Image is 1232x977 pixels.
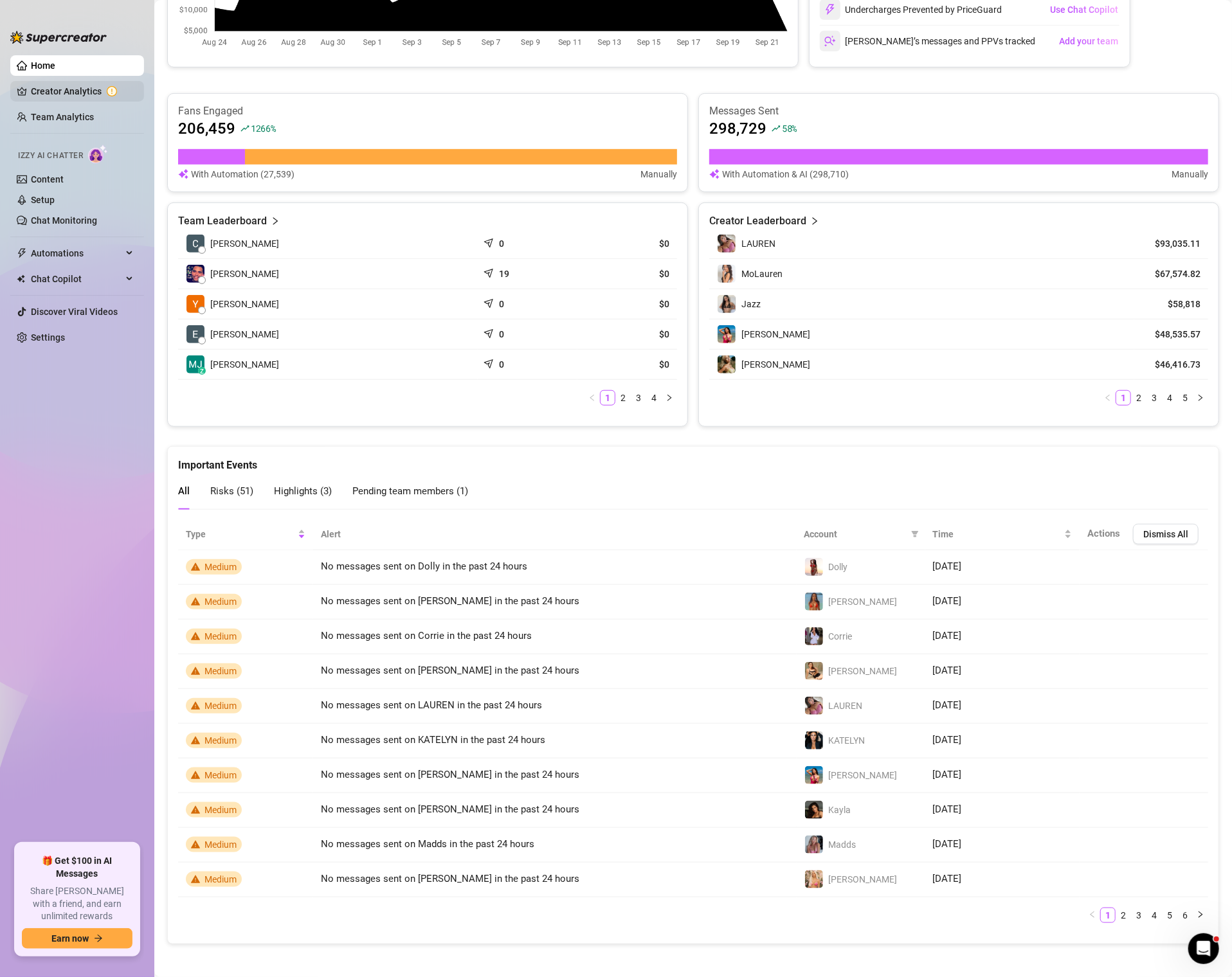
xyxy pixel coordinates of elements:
img: Jazz [718,295,736,313]
article: $58,818 [1142,298,1200,310]
button: Add your team [1059,31,1119,51]
span: [DATE] [933,560,962,572]
span: right [1197,394,1204,402]
span: Medium [204,874,237,884]
span: Medium [204,839,237,850]
span: Share [PERSON_NAME] with a friend, and earn unlimited rewards [22,885,132,923]
button: left [584,390,600,406]
span: 🎁 Get $100 in AI Messages [22,855,132,880]
a: Team Analytics [31,112,94,122]
article: 0 [500,298,505,310]
span: [PERSON_NAME] [829,770,898,780]
article: 0 [500,358,505,371]
a: 5 [1178,391,1192,405]
article: 298,729 [709,118,766,139]
button: Dismiss All [1133,524,1199,544]
th: Time [925,519,1080,550]
span: left [588,394,596,402]
article: 206,459 [178,118,235,139]
span: arrow-right [94,934,103,943]
img: logo-BBDzfeDw.svg [10,31,107,44]
span: [DATE] [933,803,962,815]
article: 19 [500,267,510,280]
img: ️‍LAUREN [805,697,823,715]
span: KATELYN [829,735,865,746]
span: Medium [204,805,237,815]
li: Next Page [1193,390,1208,406]
a: Settings [31,332,65,343]
a: Discover Viral Videos [31,307,118,317]
span: All [178,485,190,497]
a: Home [31,60,55,71]
span: [DATE] [933,595,962,607]
img: Corrie [805,627,823,645]
th: Type [178,519,313,550]
button: right [662,390,677,406]
span: Dolly [829,562,848,572]
span: warning [191,840,200,849]
span: Izzy AI Chatter [18,150,83,162]
a: 1 [601,391,615,405]
span: [DATE] [933,630,962,641]
span: Account [804,527,906,541]
img: ️Gracie️ [805,662,823,680]
img: Kayla [805,801,823,819]
span: left [1089,911,1096,919]
li: 1 [1116,390,1131,406]
span: right [1197,911,1204,919]
a: 4 [1147,908,1161,922]
span: Highlights ( 3 ) [274,485,332,497]
span: Use Chat Copilot [1051,4,1119,15]
article: $0 [585,267,669,280]
img: Jay Richardson [186,265,204,283]
li: 1 [1100,908,1116,923]
a: 3 [1132,908,1146,922]
img: svg%3e [709,167,720,181]
a: 2 [1116,908,1130,922]
span: ️‍LAUREN [741,238,775,249]
li: 4 [646,390,662,406]
span: filter [909,524,921,544]
span: [DATE] [933,838,962,850]
span: warning [191,667,200,676]
span: Chat Copilot [31,269,122,289]
img: Madds [805,836,823,854]
li: Next Page [1193,908,1208,923]
img: MoLauren [718,265,736,283]
span: send [484,296,496,309]
a: 2 [1132,391,1146,405]
span: send [484,356,496,369]
span: No messages sent on [PERSON_NAME] in the past 24 hours [321,595,579,607]
span: Medium [204,770,237,780]
img: Eirene Cartujan… [186,325,204,343]
article: $0 [585,298,669,310]
span: No messages sent on [PERSON_NAME] in the past 24 hours [321,873,579,884]
li: 5 [1177,390,1193,406]
img: Ana [718,325,736,343]
span: warning [191,736,200,745]
a: Setup [31,195,55,205]
span: rise [772,124,781,133]
span: Kayla [829,805,851,815]
span: Earn now [51,933,89,944]
a: 4 [647,391,661,405]
article: $46,416.73 [1142,358,1200,371]
span: No messages sent on [PERSON_NAME] in the past 24 hours [321,665,579,676]
a: 3 [631,391,646,405]
span: Medium [204,701,237,711]
span: 1266 % [251,122,276,134]
div: z [198,367,206,375]
span: 58 % [782,122,797,134]
li: Next Page [662,390,677,406]
article: 0 [500,328,505,341]
span: [DATE] [933,873,962,884]
span: [PERSON_NAME] [210,237,279,251]
li: 3 [631,390,646,406]
article: Team Leaderboard [178,213,267,229]
article: $48,535.57 [1142,328,1200,341]
li: 4 [1162,390,1177,406]
span: [PERSON_NAME] [210,297,279,311]
li: Previous Page [1085,908,1100,923]
span: thunderbolt [17,248,27,258]
img: svg%3e [824,4,836,15]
